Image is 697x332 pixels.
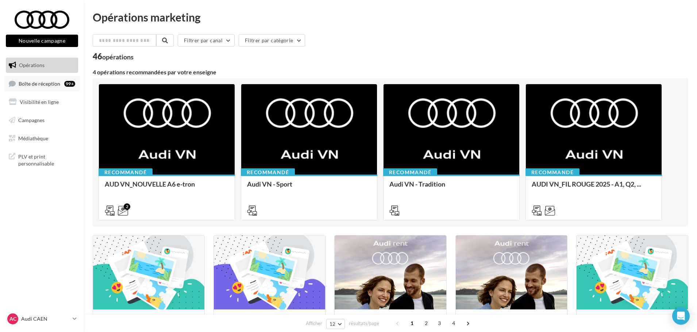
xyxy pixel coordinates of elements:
[4,76,80,91] a: Boîte de réception99+
[241,168,295,176] div: Recommandé
[19,80,60,86] span: Boîte de réception
[420,317,432,329] span: 2
[383,168,437,176] div: Recommandé
[19,62,45,68] span: Opérations
[326,319,345,329] button: 12
[672,307,690,325] div: Open Intercom Messenger
[532,180,641,188] span: AUDI VN_FIL ROUGE 2025 - A1, Q2, ...
[247,180,292,188] span: Audi VN - Sport
[349,320,379,327] span: résultats/page
[99,168,153,176] div: Recommandé
[93,12,688,23] div: Opérations marketing
[330,321,336,327] span: 12
[105,180,195,188] span: AUD VN_NOUVELLE A6 e-tron
[18,135,48,141] span: Médiathèque
[434,317,445,329] span: 3
[64,81,75,87] div: 99+
[124,203,130,210] div: 2
[4,58,80,73] a: Opérations
[21,315,70,323] p: Audi CAEN
[4,94,80,110] a: Visibilité en ligne
[239,34,305,47] button: Filtrer par catégorie
[6,35,78,47] button: Nouvelle campagne
[93,69,688,75] div: 4 opérations recommandées par votre enseigne
[18,117,45,123] span: Campagnes
[389,180,445,188] span: Audi VN - Tradition
[406,317,418,329] span: 1
[4,131,80,146] a: Médiathèque
[4,113,80,128] a: Campagnes
[93,52,134,60] div: 46
[20,99,59,105] span: Visibilité en ligne
[306,320,322,327] span: Afficher
[4,149,80,170] a: PLV et print personnalisable
[178,34,235,47] button: Filtrer par canal
[18,152,75,167] span: PLV et print personnalisable
[448,317,459,329] span: 4
[9,315,16,323] span: AC
[102,54,134,60] div: opérations
[525,168,579,176] div: Recommandé
[6,312,78,326] a: AC Audi CAEN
